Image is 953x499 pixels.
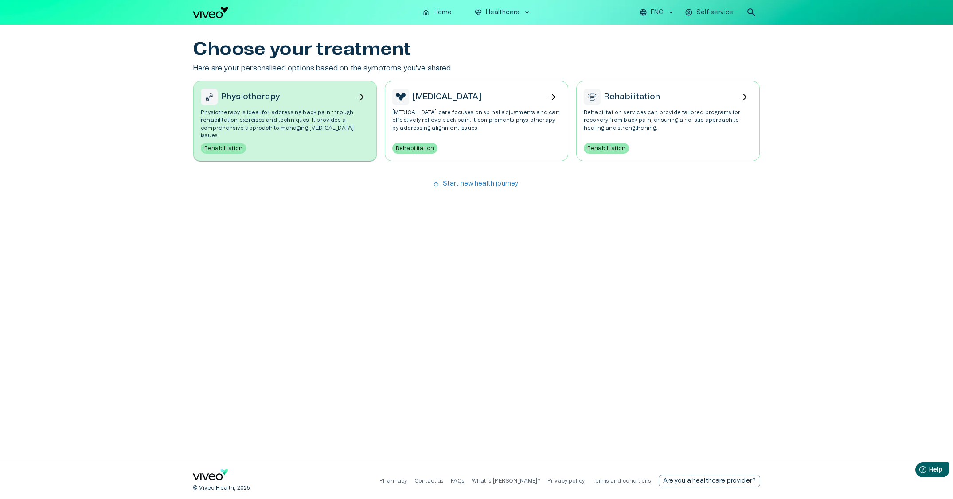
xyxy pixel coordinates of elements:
[193,484,250,492] p: © Viveo Health, 2025
[193,63,760,73] p: Here are your personalised options based on the symptoms you've shared
[193,39,760,59] h1: Choose your treatment
[356,92,366,102] span: arrow_forward
[434,8,452,17] p: Home
[696,8,733,17] p: Self service
[547,92,557,102] span: arrow_forward
[584,144,629,152] span: Rehabilitation
[201,144,246,152] span: Rehabilitation
[592,478,651,484] a: Terms and conditions
[451,478,465,484] a: FAQs
[474,8,482,16] span: ecg_heart
[413,91,481,103] h6: [MEDICAL_DATA]
[443,179,519,189] p: Start new health journey
[392,109,561,132] p: [MEDICAL_DATA] care focuses on spinal adjustments and can effectively relieve back pain. It compl...
[884,459,953,484] iframe: Help widget launcher
[201,109,369,139] p: Physiotherapy is ideal for addressing back pain through rehabilitation exercises and techniques. ...
[638,6,676,19] button: ENG
[221,91,280,103] h6: Physiotherapy
[422,8,430,16] span: home
[651,8,664,17] p: ENG
[746,7,757,18] span: search
[544,89,561,105] button: Select Chiropractic service
[193,7,415,18] a: Navigate to homepage
[742,4,760,21] button: open search modal
[684,6,735,19] button: Self service
[430,176,523,192] button: rotate_rightStart new health journey
[193,469,228,484] a: Navigate to home page
[392,144,437,152] span: Rehabilitation
[735,89,752,105] button: Select Rehabilitation service
[523,8,531,16] span: keyboard_arrow_down
[486,8,520,17] p: Healthcare
[471,6,535,19] button: ecg_heartHealthcarekeyboard_arrow_down
[659,475,761,487] a: Send email to partnership request to viveo
[604,91,660,103] h6: Rehabilitation
[414,477,444,485] p: Contact us
[472,477,540,485] p: What is [PERSON_NAME]?
[193,7,228,18] img: Viveo logo
[659,475,761,487] div: Are you a healthcare provider?
[663,476,756,486] p: Are you a healthcare provider?
[547,478,585,484] a: Privacy policy
[418,6,457,19] button: homeHome
[379,478,407,484] a: Pharmacy
[584,109,752,132] p: Rehabilitation services can provide tailored programs for recovery from back pain, ensuring a hol...
[433,181,439,187] span: rotate_right
[352,89,369,105] button: Select Physiotherapy service
[739,92,749,102] span: arrow_forward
